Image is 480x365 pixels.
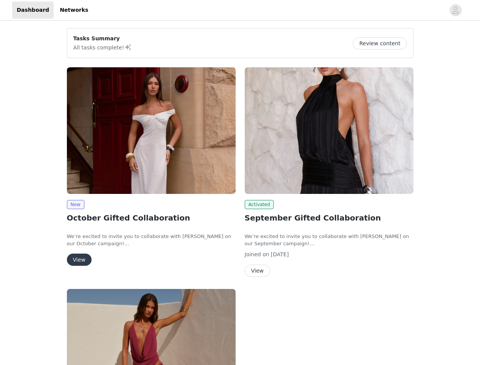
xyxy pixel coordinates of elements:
[12,2,54,19] a: Dashboard
[245,265,270,277] button: View
[67,254,92,266] button: View
[245,212,413,224] h2: September Gifted Collaboration
[67,233,236,248] p: We’re excited to invite you to collaborate with [PERSON_NAME] on our October campaign!
[245,200,274,209] span: Activated
[67,200,84,209] span: New
[55,2,93,19] a: Networks
[245,233,413,248] p: We’re excited to invite you to collaborate with [PERSON_NAME] on our September campaign!
[73,43,132,52] p: All tasks complete!
[67,257,92,263] a: View
[353,37,407,49] button: Review content
[67,212,236,224] h2: October Gifted Collaboration
[452,4,459,16] div: avatar
[67,67,236,194] img: Peppermayo AUS
[245,67,413,194] img: Peppermayo AUS
[245,268,270,274] a: View
[271,251,289,257] span: [DATE]
[73,35,132,43] p: Tasks Summary
[245,251,269,257] span: Joined on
